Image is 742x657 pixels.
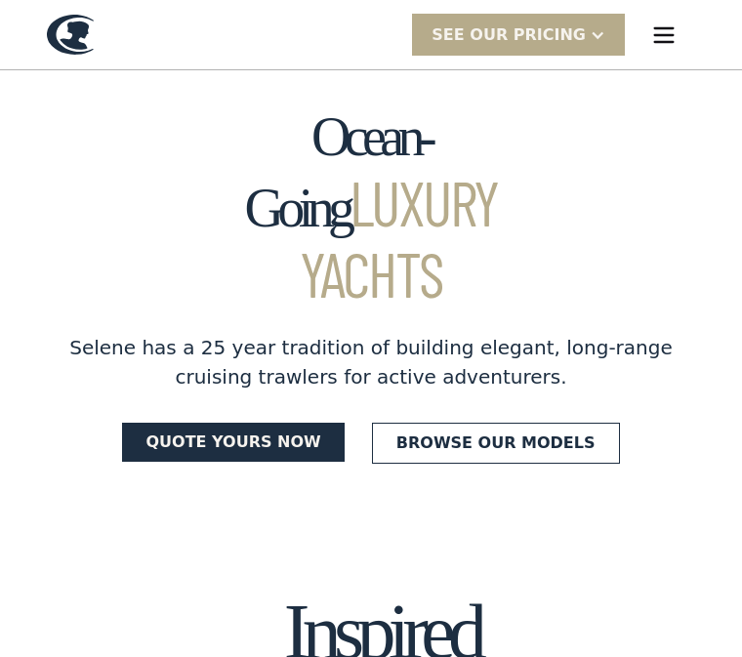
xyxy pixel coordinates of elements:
[412,14,625,56] div: SEE Our Pricing
[300,164,498,310] span: Luxury Yachts
[432,23,586,47] div: SEE Our Pricing
[59,333,683,391] div: Selene has a 25 year tradition of building elegant, long-range cruising trawlers for active adven...
[215,107,527,309] h1: Ocean-Going
[372,423,620,464] a: Browse our models
[122,423,344,462] a: Quote yours now
[633,4,695,66] div: menu
[47,15,94,55] a: home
